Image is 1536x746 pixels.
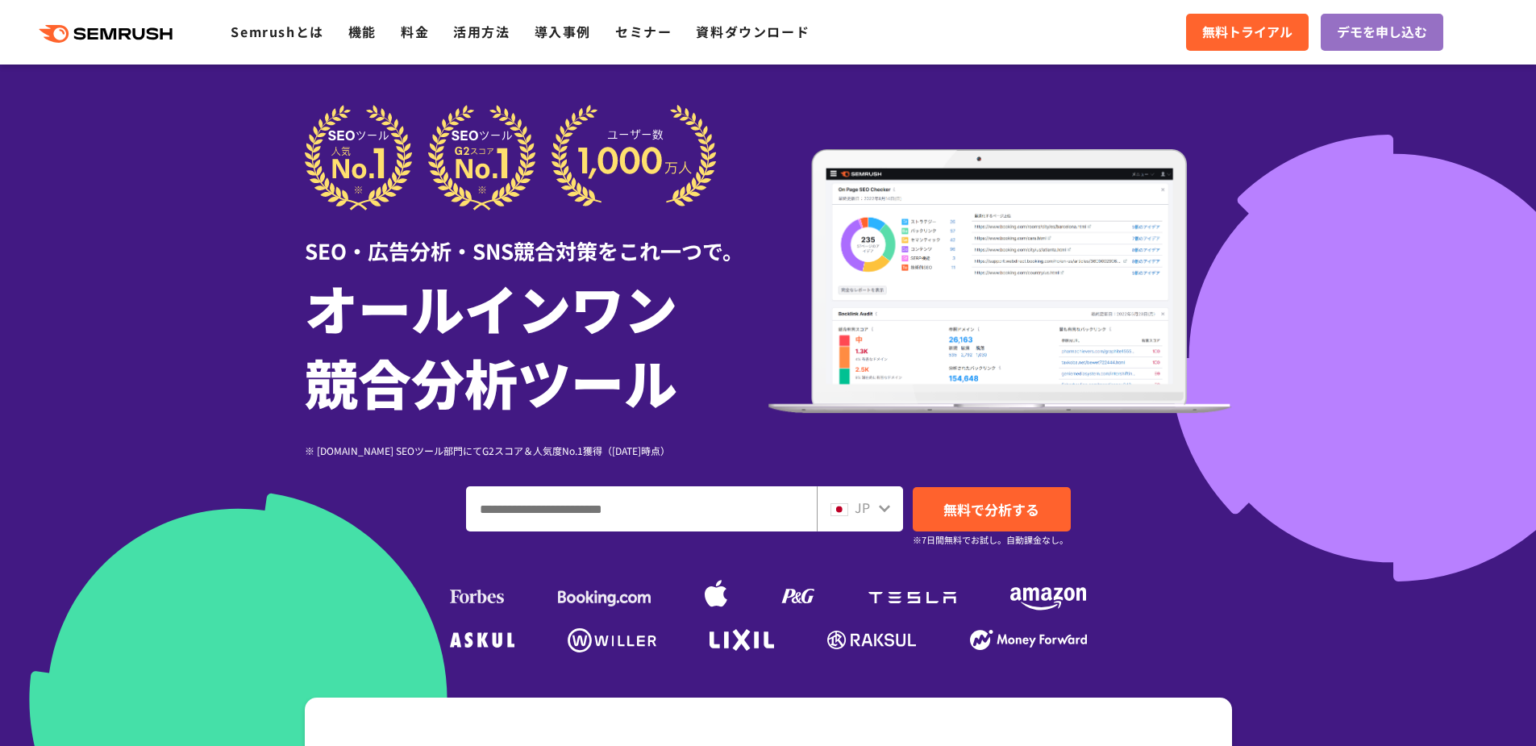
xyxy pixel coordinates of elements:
[231,22,323,41] a: Semrushとは
[453,22,510,41] a: 活用方法
[1321,14,1443,51] a: デモを申し込む
[913,487,1071,531] a: 無料で分析する
[348,22,377,41] a: 機能
[1186,14,1309,51] a: 無料トライアル
[1337,22,1427,43] span: デモを申し込む
[467,487,816,531] input: ドメイン、キーワードまたはURLを入力してください
[913,532,1068,548] small: ※7日間無料でお試し。自動課金なし。
[535,22,591,41] a: 導入事例
[696,22,810,41] a: 資料ダウンロード
[943,499,1039,519] span: 無料で分析する
[305,443,768,458] div: ※ [DOMAIN_NAME] SEOツール部門にてG2スコア＆人気度No.1獲得（[DATE]時点）
[1202,22,1292,43] span: 無料トライアル
[305,210,768,266] div: SEO・広告分析・SNS競合対策をこれ一つで。
[305,270,768,419] h1: オールインワン 競合分析ツール
[615,22,672,41] a: セミナー
[855,498,870,517] span: JP
[401,22,429,41] a: 料金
